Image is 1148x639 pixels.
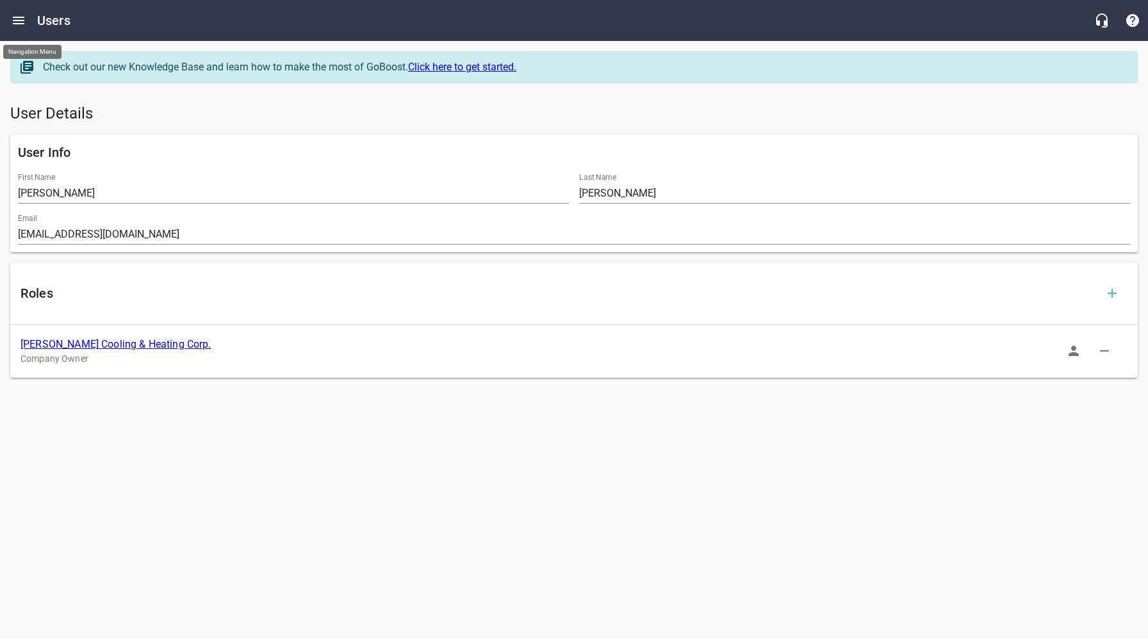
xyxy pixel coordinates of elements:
button: Delete Role [1089,336,1120,366]
button: Open drawer [3,5,34,36]
button: Live Chat [1086,5,1117,36]
h5: User Details [10,104,1138,124]
label: Last Name [579,174,616,181]
button: Support Portal [1117,5,1148,36]
button: Add Role [1097,278,1127,309]
button: Sign In as Role [1058,336,1089,366]
p: Company Owner [20,352,1107,366]
h6: Users [37,10,70,31]
a: Click here to get started. [408,61,516,73]
a: [PERSON_NAME] Cooling & Heating Corp. [20,338,211,350]
h6: User Info [18,142,1130,163]
label: Email [18,214,37,222]
h6: Roles [20,283,1097,303]
label: First Name [18,174,55,181]
div: Check out our new Knowledge Base and learn how to make the most of GoBoost. [43,60,1124,75]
